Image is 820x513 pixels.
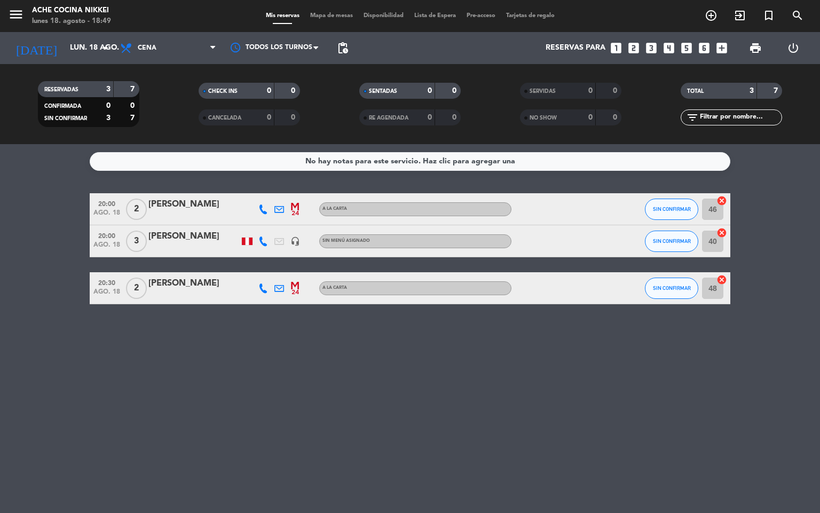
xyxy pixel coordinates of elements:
strong: 3 [106,114,111,122]
span: TOTAL [687,89,704,94]
span: 3 [126,231,147,252]
strong: 0 [588,87,593,94]
span: RESERVADAS [44,87,78,92]
div: LOG OUT [774,32,812,64]
i: looks_4 [662,41,676,55]
span: A LA CARTA [322,207,347,211]
span: NO SHOW [530,115,557,121]
div: Ache Cocina Nikkei [32,5,111,16]
span: 20:30 [93,276,120,288]
button: menu [8,6,24,26]
i: add_circle_outline [705,9,717,22]
span: 20:00 [93,197,120,209]
span: 20:00 [93,229,120,241]
strong: 0 [267,87,271,94]
div: [PERSON_NAME] [148,230,239,243]
span: print [749,42,762,54]
span: 2 [126,278,147,299]
span: SIN CONFIRMAR [653,285,691,291]
i: looks_two [627,41,641,55]
div: No hay notas para este servicio. Haz clic para agregar una [305,155,515,168]
i: filter_list [686,111,699,124]
div: lunes 18. agosto - 18:49 [32,16,111,27]
div: [PERSON_NAME] [148,198,239,211]
strong: 3 [750,87,754,94]
i: exit_to_app [734,9,746,22]
button: SIN CONFIRMAR [645,199,698,220]
strong: 3 [106,85,111,93]
strong: 0 [452,87,459,94]
span: SENTADAS [369,89,397,94]
img: M247.png [291,282,300,295]
i: looks_one [609,41,623,55]
img: M247.png [291,203,300,216]
strong: 0 [588,114,593,121]
span: SIN CONFIRMAR [44,116,87,121]
strong: 0 [452,114,459,121]
span: Lista de Espera [409,13,461,19]
div: [PERSON_NAME] [148,277,239,290]
span: ago. 18 [93,209,120,222]
strong: 0 [613,87,619,94]
i: arrow_drop_down [99,42,112,54]
strong: 0 [428,114,432,121]
span: ago. 18 [93,288,120,301]
i: turned_in_not [762,9,775,22]
button: SIN CONFIRMAR [645,231,698,252]
strong: 0 [106,102,111,109]
strong: 0 [291,114,297,121]
span: RE AGENDADA [369,115,408,121]
span: SERVIDAS [530,89,556,94]
strong: 0 [613,114,619,121]
span: ago. 18 [93,241,120,254]
span: Reservas para [546,44,605,52]
span: Tarjetas de regalo [501,13,560,19]
span: Mapa de mesas [305,13,358,19]
i: power_settings_new [787,42,800,54]
strong: 7 [130,114,137,122]
i: search [791,9,804,22]
strong: 0 [291,87,297,94]
i: cancel [716,274,727,285]
span: CHECK INS [208,89,238,94]
span: 2 [126,199,147,220]
strong: 0 [130,102,137,109]
span: Sin menú asignado [322,239,370,243]
span: A LA CARTA [322,286,347,290]
i: [DATE] [8,36,65,60]
span: CANCELADA [208,115,241,121]
span: pending_actions [336,42,349,54]
span: Mis reservas [261,13,305,19]
button: SIN CONFIRMAR [645,278,698,299]
i: looks_3 [644,41,658,55]
i: looks_6 [697,41,711,55]
strong: 0 [267,114,271,121]
i: menu [8,6,24,22]
span: Disponibilidad [358,13,409,19]
strong: 0 [428,87,432,94]
i: cancel [716,195,727,206]
i: cancel [716,227,727,238]
span: Cena [138,44,156,52]
i: headset_mic [290,236,300,246]
i: add_box [715,41,729,55]
span: Pre-acceso [461,13,501,19]
span: SIN CONFIRMAR [653,206,691,212]
strong: 7 [774,87,780,94]
span: SIN CONFIRMAR [653,238,691,244]
i: looks_5 [680,41,693,55]
span: CONFIRMADA [44,104,81,109]
input: Filtrar por nombre... [699,112,782,123]
strong: 7 [130,85,137,93]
